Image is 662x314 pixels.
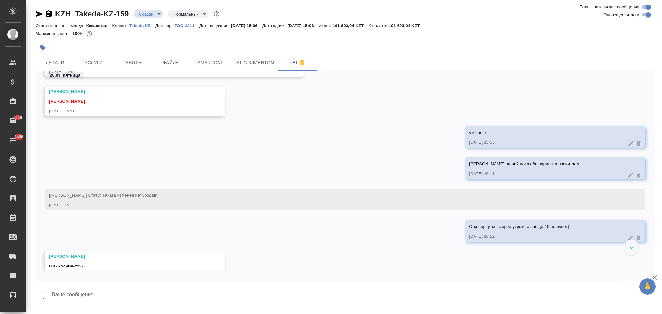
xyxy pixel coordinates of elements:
a: 6516 [2,113,24,129]
span: Услуги [78,59,109,67]
span: 6516 [9,114,26,121]
button: Скачать [49,269,57,277]
p: [DATE] 15:06 [287,23,319,28]
div: [DATE] 16:11 [469,171,623,177]
span: Пользовательские сообщения [579,4,639,10]
span: Оповещения-логи [603,12,639,18]
span: Детали [39,59,70,67]
span: 🙏 [642,280,653,293]
button: Создан [137,11,155,17]
p: Маржинальность: [36,31,72,36]
p: Дата сдачи: [262,23,287,28]
button: Скопировать ссылку для ЯМессенджера [36,10,43,18]
p: К оплате: [368,23,389,28]
button: 🙏 [639,278,656,295]
span: KZH_Takeda-KZ-159 без форматирования.png [72,270,164,277]
div: [PERSON_NAME] [49,89,203,95]
p: Дата создания: [199,23,231,28]
span: [[PERSON_NAME]] Статус заказа изменен на [49,193,158,198]
p: Итого: [319,23,333,28]
p: Казахстан [86,23,112,28]
button: Добавить тэг [36,40,50,55]
div: Создан [168,10,208,18]
span: "Создан" [140,193,158,198]
p: 100% [72,31,85,36]
button: 0.00 RUB; 0.00 KZT; [85,29,93,38]
span: Чат с клиентом [233,59,274,67]
span: Чат [282,58,313,67]
span: [PERSON_NAME], давай пока оба варианта посчитаем [469,162,580,166]
div: [DATE] 15:55 [469,139,623,146]
a: Takeda KZ [129,23,155,28]
p: 191 693,04 KZT [389,23,425,28]
span: Файлы [156,59,187,67]
div: [PERSON_NAME] [49,253,203,260]
span: уточняю [469,130,486,135]
span: Они вернутся скорее утром, а вас до 10 не будет) [469,224,569,229]
button: Открыть на драйве [60,269,69,277]
span: Работы [117,59,148,67]
span: В выходные-то?) [49,263,203,269]
p: Договор: [155,23,175,28]
span: Smartcat [195,59,226,67]
span: [PERSON_NAME] [49,99,85,104]
a: KZH_Takeda-KZ-159 [55,9,129,18]
div: [DATE] 15:51 [49,108,203,114]
div: Создан [134,10,163,18]
p: Ответственная команда: [36,23,86,28]
p: 26.09, пятница [50,72,80,78]
div: [DATE] 16:12 [49,202,623,208]
p: Клиент: [112,23,129,28]
p: 191 693,04 KZT [333,23,368,28]
p: [DATE] 15:06 [231,23,262,28]
button: Скопировать ссылку [45,10,53,18]
a: ТОО-3211 [174,23,199,28]
a: 1456 [2,132,24,148]
div: [DATE] 16:12 [469,233,623,240]
span: 1456 [11,134,27,140]
button: Нормальный [171,11,200,17]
